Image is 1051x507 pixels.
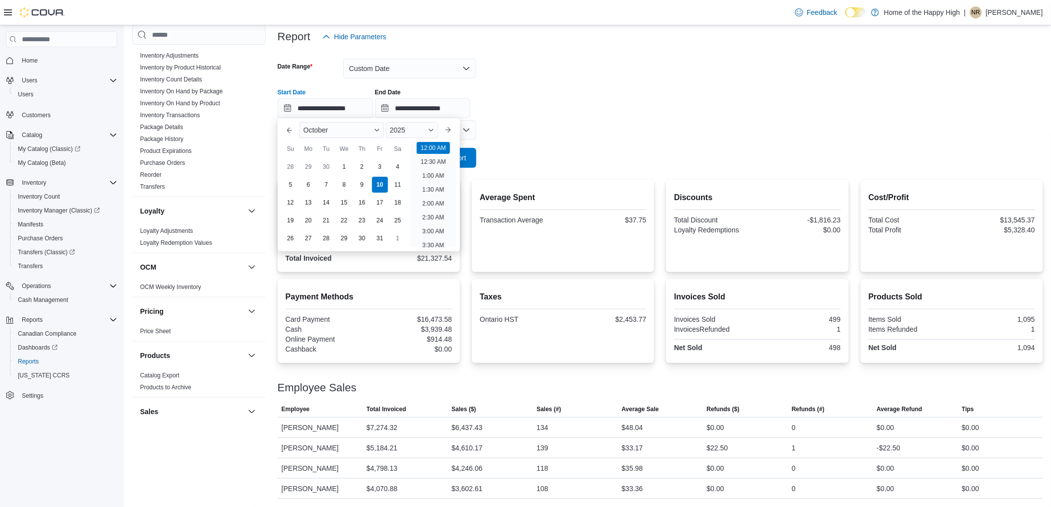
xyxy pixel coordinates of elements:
[140,262,244,272] button: OCM
[140,124,183,131] a: Package Details
[303,126,328,134] span: October
[10,245,121,259] a: Transfers (Classic)
[954,315,1035,323] div: 1,095
[18,129,117,141] span: Catalog
[372,213,388,228] div: day-24
[318,141,334,157] div: Tu
[18,330,76,338] span: Canadian Compliance
[954,325,1035,333] div: 1
[418,212,448,223] li: 2:30 AM
[480,315,561,323] div: Ontario HST
[707,422,724,434] div: $0.00
[759,226,841,234] div: $0.00
[759,325,841,333] div: 1
[18,207,100,215] span: Inventory Manager (Classic)
[869,226,950,234] div: Total Profit
[286,291,452,303] h2: Payment Methods
[367,442,397,454] div: $5,184.21
[140,328,171,335] a: Price Sheet
[18,314,117,326] span: Reports
[14,232,117,244] span: Purchase Orders
[14,356,43,367] a: Reports
[278,382,357,394] h3: Employee Sales
[877,442,900,454] div: -$22.50
[14,191,117,203] span: Inventory Count
[300,213,316,228] div: day-20
[962,422,979,434] div: $0.00
[390,177,406,193] div: day-11
[10,231,121,245] button: Purchase Orders
[132,225,266,253] div: Loyalty
[18,262,43,270] span: Transfers
[954,344,1035,352] div: 1,094
[18,280,117,292] span: Operations
[986,6,1043,18] p: [PERSON_NAME]
[371,335,452,343] div: $914.48
[318,177,334,193] div: day-7
[22,179,46,187] span: Inventory
[869,216,950,224] div: Total Cost
[318,213,334,228] div: day-21
[14,342,62,354] a: Dashboards
[354,141,370,157] div: Th
[278,98,373,118] input: Press the down key to enter a popover containing a calendar. Press the escape key to close the po...
[132,50,266,197] div: Inventory
[140,407,244,417] button: Sales
[354,177,370,193] div: day-9
[674,216,755,224] div: Total Discount
[674,226,755,234] div: Loyalty Redemptions
[336,141,352,157] div: We
[18,314,47,326] button: Reports
[10,204,121,217] a: Inventory Manager (Classic)
[14,342,117,354] span: Dashboards
[140,112,200,119] a: Inventory Transactions
[386,122,438,138] div: Button. Open the year selector. 2025 is currently selected.
[278,31,310,43] h3: Report
[14,328,80,340] a: Canadian Compliance
[372,230,388,246] div: day-31
[22,282,51,290] span: Operations
[246,350,258,362] button: Products
[140,183,165,190] a: Transfers
[372,159,388,175] div: day-3
[140,147,192,154] a: Product Expirations
[674,325,755,333] div: InvoicesRefunded
[2,176,121,190] button: Inventory
[14,232,67,244] a: Purchase Orders
[417,142,450,154] li: 12:00 AM
[14,143,117,155] span: My Catalog (Classic)
[140,327,171,335] span: Price Sheet
[132,281,266,297] div: OCM
[14,205,117,217] span: Inventory Manager (Classic)
[282,158,407,247] div: October, 2025
[792,442,796,454] div: 1
[246,205,258,217] button: Loyalty
[954,216,1035,224] div: $13,545.37
[451,442,482,454] div: $4,610.17
[140,52,199,59] a: Inventory Adjustments
[18,280,55,292] button: Operations
[278,438,363,458] div: [PERSON_NAME]
[278,88,306,96] label: Start Date
[877,405,922,413] span: Average Refund
[14,328,117,340] span: Canadian Compliance
[707,462,724,474] div: $0.00
[2,313,121,327] button: Reports
[371,325,452,333] div: $3,939.48
[372,195,388,211] div: day-17
[14,356,117,367] span: Reports
[962,405,974,413] span: Tips
[14,157,70,169] a: My Catalog (Beta)
[286,345,367,353] div: Cashback
[2,53,121,68] button: Home
[411,142,456,247] ul: Time
[18,74,41,86] button: Users
[283,213,299,228] div: day-19
[282,405,310,413] span: Employee
[318,159,334,175] div: day-30
[18,159,66,167] span: My Catalog (Beta)
[20,7,65,17] img: Cova
[132,325,266,341] div: Pricing
[451,462,482,474] div: $4,246.06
